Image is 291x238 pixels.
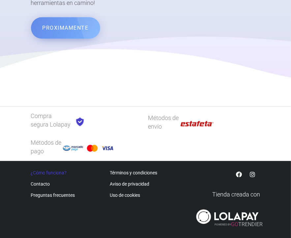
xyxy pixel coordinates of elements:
[194,204,260,229] a: POWERED BYGOTRENDIER
[148,114,181,131] p: Métodos de envío
[110,193,140,198] a: Uso de cookies
[110,170,158,175] a: Términos y condiciones
[102,144,113,152] img: Visa Logo
[31,138,63,156] p: Métodos de pago
[31,112,71,129] p: Compra segura Lolapay
[31,17,100,39] a: PROXIMAMENTE
[213,190,260,199] p: Tienda creada con
[71,117,89,127] img: Shield Logo
[194,207,260,226] img: logo_white.svg
[181,114,214,133] img: Estafeta Logo
[63,142,83,154] img: Mercado Pago Logo
[86,144,98,152] img: Mastercard Logo
[31,170,67,175] a: ¿Cómo funciona?
[215,221,263,228] span: TRENDIER
[110,181,150,187] a: Aviso de privacidad
[31,181,50,187] a: Contacto
[231,221,238,227] span: GO
[215,223,231,226] span: POWERED BY
[31,193,75,198] a: Preguntas frecuentes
